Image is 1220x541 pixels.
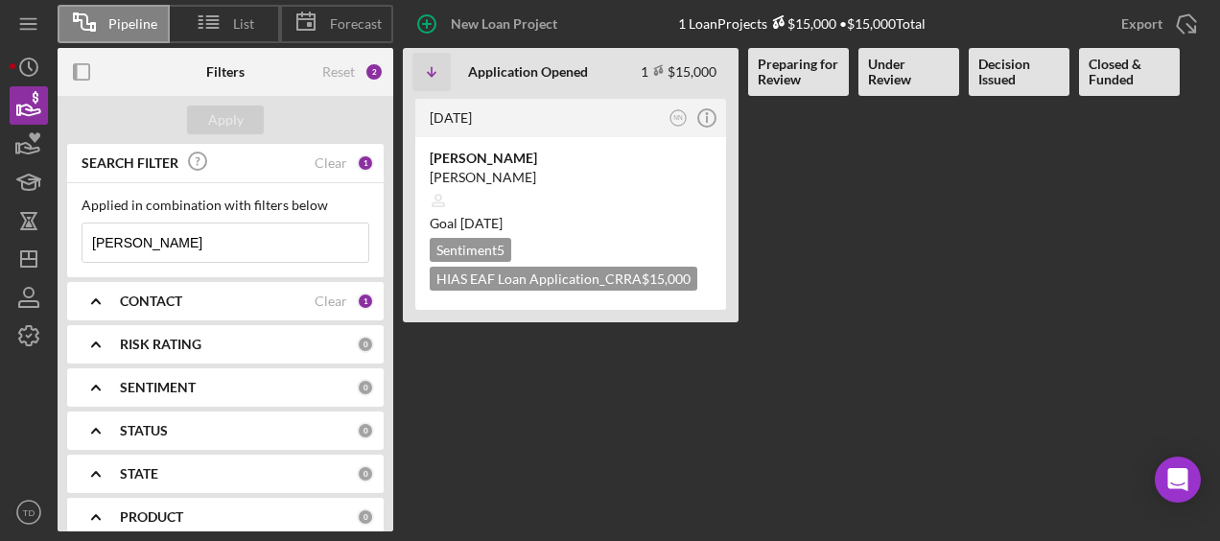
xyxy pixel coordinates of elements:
[23,507,35,518] text: TD
[412,96,729,313] a: [DATE]NN[PERSON_NAME][PERSON_NAME]Goal [DATE]Sentiment5HIAS EAF Loan Application_CRRA$15,000
[120,294,182,309] b: CONTACT
[357,379,374,396] div: 0
[357,293,374,310] div: 1
[357,154,374,172] div: 1
[673,114,683,121] text: NN
[187,106,264,134] button: Apply
[233,16,254,32] span: List
[868,57,950,87] b: Under Review
[82,198,369,213] div: Applied in combination with filters below
[641,63,716,80] div: 1 $15,000
[1121,5,1162,43] div: Export
[403,5,576,43] button: New Loan Project
[315,294,347,309] div: Clear
[1155,457,1201,503] div: Open Intercom Messenger
[330,16,382,32] span: Forecast
[430,267,697,291] div: HIAS EAF Loan Application_CRRA $15,000
[120,380,196,395] b: SENTIMENT
[357,422,374,439] div: 0
[468,64,588,80] b: Application Opened
[430,168,712,187] div: [PERSON_NAME]
[120,466,158,482] b: STATE
[430,238,511,262] div: Sentiment 5
[1102,5,1210,43] button: Export
[1089,57,1170,87] b: Closed & Funded
[451,5,557,43] div: New Loan Project
[430,149,712,168] div: [PERSON_NAME]
[357,465,374,482] div: 0
[315,155,347,171] div: Clear
[357,336,374,353] div: 0
[322,64,355,80] div: Reset
[120,509,183,525] b: PRODUCT
[978,57,1060,87] b: Decision Issued
[206,64,245,80] b: Filters
[430,109,472,126] time: 2025-08-14 16:20
[678,15,926,32] div: 1 Loan Projects • $15,000 Total
[108,16,157,32] span: Pipeline
[758,57,839,87] b: Preparing for Review
[208,106,244,134] div: Apply
[120,337,201,352] b: RISK RATING
[460,215,503,231] time: 10/13/2025
[430,215,503,231] span: Goal
[10,493,48,531] button: TD
[767,15,836,32] div: $15,000
[357,508,374,526] div: 0
[82,155,178,171] b: SEARCH FILTER
[120,423,168,438] b: STATUS
[666,106,692,131] button: NN
[364,62,384,82] div: 2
